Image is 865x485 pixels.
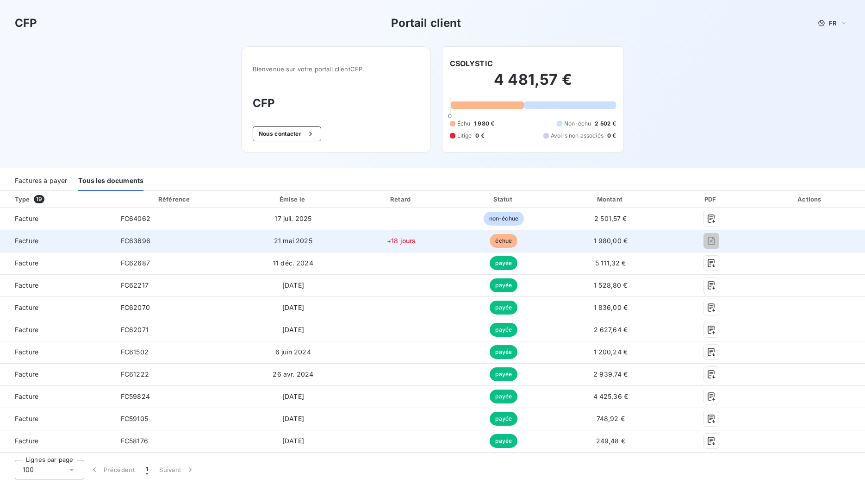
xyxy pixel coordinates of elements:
span: FR [829,19,836,27]
span: Non-échu [564,120,591,128]
span: Facture [7,414,106,423]
span: Litige [457,132,472,140]
span: 748,92 € [597,415,625,422]
span: payée [490,367,517,381]
span: Facture [7,236,106,246]
span: 0 [448,112,452,120]
span: [DATE] [282,415,304,422]
span: Facture [7,258,106,268]
span: FC62070 [121,303,150,311]
span: [DATE] [282,303,304,311]
span: Facture [7,347,106,357]
h6: CSOLYSTIC [450,58,493,69]
span: Avoirs non associés [551,132,604,140]
div: Référence [158,195,190,203]
span: 1 528,80 € [594,281,628,289]
span: 2 627,64 € [594,326,628,334]
span: payée [490,434,517,448]
span: Facture [7,325,106,334]
span: 0 € [475,132,484,140]
span: 5 111,32 € [595,259,626,267]
span: 1 200,24 € [594,348,628,356]
span: payée [490,301,517,315]
span: 2 501,57 € [594,214,627,222]
span: [DATE] [282,392,304,400]
span: [DATE] [282,437,304,445]
div: Actions [758,195,863,204]
span: 1 836,00 € [594,303,628,311]
span: FC62217 [121,281,149,289]
div: PDF [669,195,754,204]
span: non-échue [484,212,524,226]
h3: CFP [15,15,37,31]
span: 100 [23,465,34,474]
span: Facture [7,436,106,446]
span: 4 425,36 € [593,392,629,400]
span: FC61222 [121,370,149,378]
button: Nous contacter [253,126,321,141]
span: +18 jours [387,237,416,245]
span: Facture [7,281,106,290]
span: Facture [7,303,106,312]
span: Facture [7,370,106,379]
span: FC58176 [121,437,148,445]
button: Suivant [154,460,200,479]
span: FC62687 [121,259,150,267]
span: Facture [7,214,106,223]
div: Émise le [239,195,348,204]
span: 2 502 € [595,120,616,128]
button: 1 [140,460,154,479]
span: FC61502 [121,348,149,356]
h3: CFP [253,95,419,112]
span: 19 [34,195,44,203]
span: FC62071 [121,326,149,334]
h3: Portail client [391,15,461,31]
span: 1 980,00 € [594,237,628,245]
span: Bienvenue sur votre portail client CFP . [253,65,419,73]
div: Retard [351,195,451,204]
span: FC59105 [121,415,148,422]
span: payée [490,345,517,359]
span: 21 mai 2025 [274,237,312,245]
div: Tous les documents [78,171,143,191]
button: Précédent [84,460,140,479]
div: Factures à payer [15,171,67,191]
span: payée [490,412,517,426]
span: 1 980 € [474,120,494,128]
span: payée [490,278,517,292]
span: FC63696 [121,237,150,245]
span: Échu [457,120,471,128]
span: 249,48 € [596,437,625,445]
span: 2 939,74 € [593,370,628,378]
span: [DATE] [282,281,304,289]
div: Statut [455,195,553,204]
span: 6 juin 2024 [275,348,311,356]
span: payée [490,390,517,403]
span: 17 juil. 2025 [274,214,311,222]
div: Montant [556,195,665,204]
span: 1 [146,465,148,474]
span: FC59824 [121,392,150,400]
span: Facture [7,392,106,401]
span: [DATE] [282,326,304,334]
span: échue [490,234,517,248]
span: 0 € [607,132,616,140]
span: FC64062 [121,214,150,222]
span: payée [490,256,517,270]
span: 11 déc. 2024 [273,259,313,267]
div: Type [9,195,112,204]
span: payée [490,323,517,337]
span: 26 avr. 2024 [273,370,313,378]
h2: 4 481,57 € [450,70,616,98]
